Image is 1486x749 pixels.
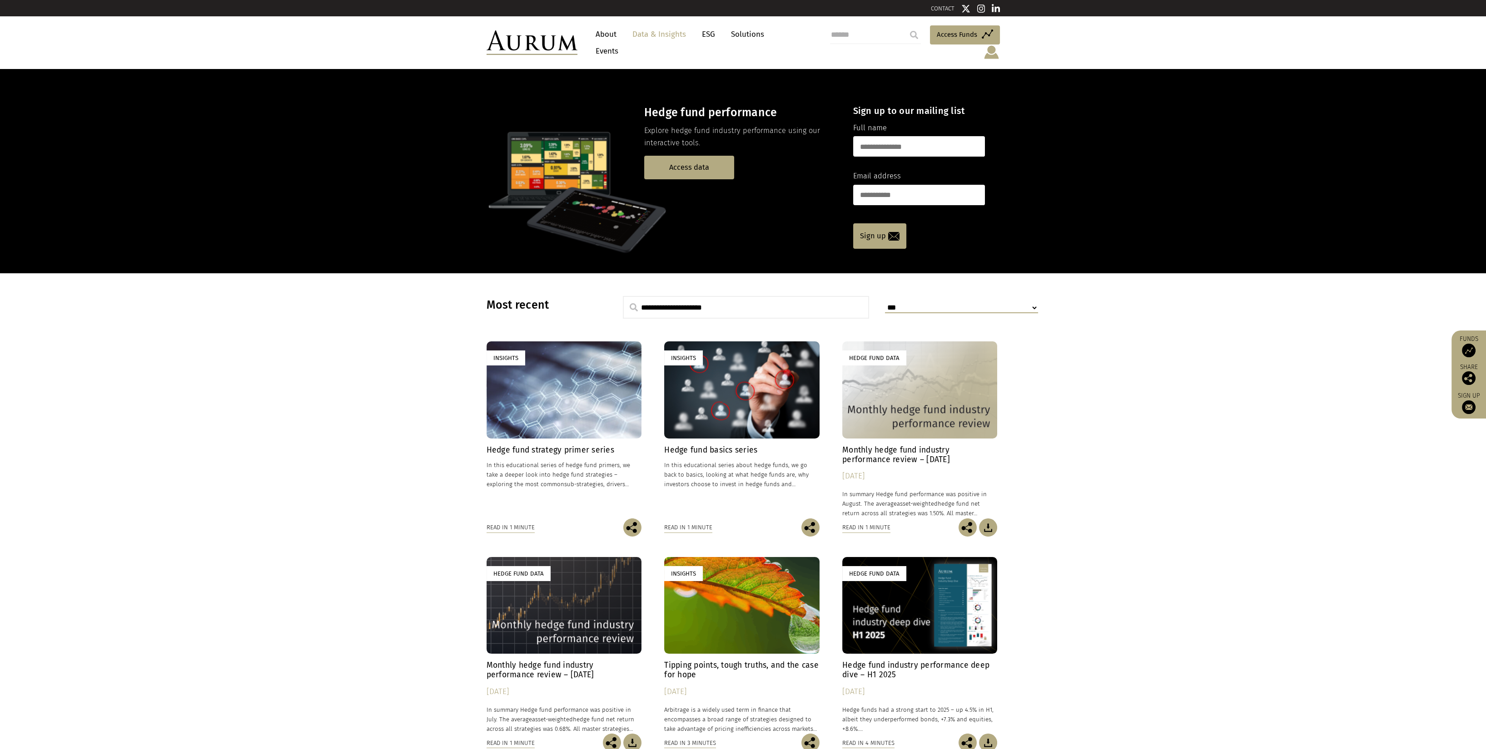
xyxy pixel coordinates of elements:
h3: Hedge fund performance [644,106,837,119]
span: Access Funds [937,29,977,40]
div: [DATE] [842,470,998,483]
p: In this educational series of hedge fund primers, we take a deeper look into hedge fund strategie... [487,460,642,489]
input: Submit [905,26,923,44]
a: Solutions [726,26,769,43]
p: Arbitrage is a widely used term in finance that encompasses a broad range of strategies designed ... [664,705,820,734]
h4: Hedge fund basics series [664,445,820,455]
img: Twitter icon [961,4,970,13]
a: Sign up [853,223,906,249]
img: Aurum [487,30,577,55]
h4: Monthly hedge fund industry performance review – [DATE] [487,660,642,680]
img: Linkedin icon [992,4,1000,13]
div: Read in 1 minute [842,522,890,532]
a: CONTACT [931,5,954,12]
h4: Hedge fund strategy primer series [487,445,642,455]
img: Share this post [1462,371,1476,385]
a: Insights Hedge fund strategy primer series In this educational series of hedge fund primers, we t... [487,341,642,518]
a: Events [591,43,618,59]
img: Access Funds [1462,344,1476,357]
div: Insights [664,350,703,365]
label: Email address [853,170,901,182]
h4: Sign up to our mailing list [853,105,985,116]
p: In summary Hedge fund performance was positive in August. The average hedge fund net return acros... [842,489,998,518]
a: Funds [1456,335,1481,357]
div: Read in 3 minutes [664,738,716,748]
p: In summary Hedge fund performance was positive in July. The average hedge fund net return across ... [487,705,642,734]
a: Access data [644,156,734,179]
div: Insights [664,566,703,581]
div: [DATE] [842,685,998,698]
div: Read in 1 minute [487,522,535,532]
a: Insights Hedge fund basics series In this educational series about hedge funds, we go back to bas... [664,341,820,518]
img: Sign up to our newsletter [1462,400,1476,414]
img: email-icon [888,232,900,241]
a: ESG [697,26,720,43]
span: asset-weighted [532,716,573,723]
img: Instagram icon [977,4,985,13]
div: [DATE] [487,685,642,698]
h4: Tipping points, tough truths, and the case for hope [664,660,820,680]
div: Read in 1 minute [487,738,535,748]
img: Share this post [623,518,641,537]
a: Data & Insights [628,26,691,43]
div: Hedge Fund Data [487,566,551,581]
a: Hedge Fund Data Hedge fund industry performance deep dive – H1 2025 [DATE] Hedge funds had a stro... [842,557,998,734]
a: Hedge Fund Data Monthly hedge fund industry performance review – [DATE] [DATE] In summary Hedge f... [487,557,642,734]
div: Share [1456,364,1481,385]
a: Insights Tipping points, tough truths, and the case for hope [DATE] Arbitrage is a widely used te... [664,557,820,734]
div: Insights [487,350,525,365]
p: Hedge funds had a strong start to 2025 – up 4.5% in H1, albeit they underperformed bonds, +7.3% a... [842,705,998,734]
span: asset-weighted [897,500,938,507]
h4: Hedge fund industry performance deep dive – H1 2025 [842,660,998,680]
div: Read in 4 minutes [842,738,895,748]
a: About [591,26,621,43]
img: search.svg [630,303,638,311]
img: Download Article [979,518,997,537]
div: Read in 1 minute [664,522,712,532]
img: Share this post [959,518,977,537]
h3: Most recent [487,298,600,312]
img: account-icon.svg [983,44,1000,60]
a: Access Funds [930,25,1000,44]
h4: Monthly hedge fund industry performance review – [DATE] [842,445,998,464]
p: Explore hedge fund industry performance using our interactive tools. [644,125,837,149]
a: Sign up [1456,392,1481,414]
div: [DATE] [664,685,820,698]
p: In this educational series about hedge funds, we go back to basics, looking at what hedge funds a... [664,460,820,489]
div: Hedge Fund Data [842,350,906,365]
span: sub-strategies [564,481,603,488]
a: Hedge Fund Data Monthly hedge fund industry performance review – [DATE] [DATE] In summary Hedge f... [842,341,998,518]
label: Full name [853,122,887,134]
img: Share this post [801,518,820,537]
div: Hedge Fund Data [842,566,906,581]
